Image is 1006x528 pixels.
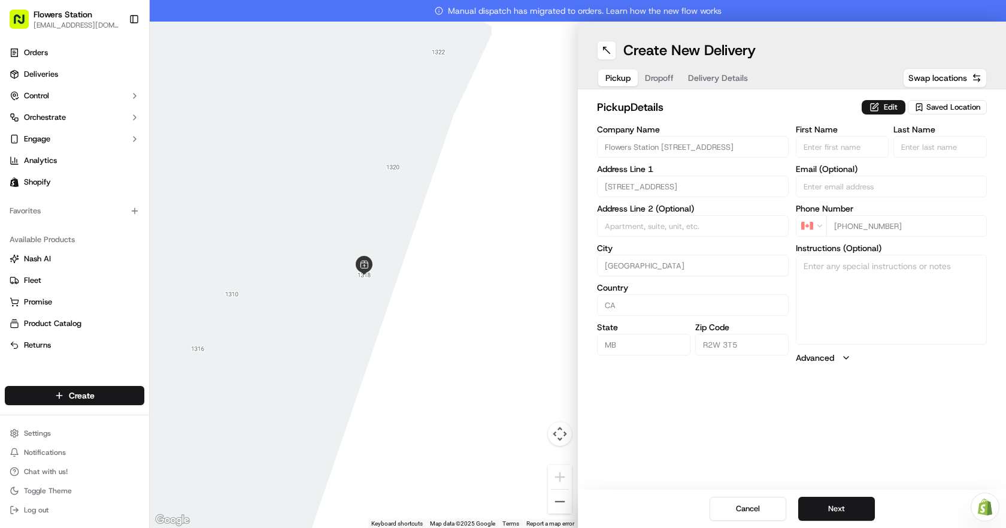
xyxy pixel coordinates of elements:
label: Address Line 1 [597,165,789,173]
a: Analytics [5,151,144,170]
span: Manual dispatch has migrated to orders. Learn how the new flow works [435,5,722,17]
input: Enter state [597,334,690,355]
a: Open this area in Google Maps (opens a new window) [153,512,192,528]
label: Address Line 2 (Optional) [597,204,789,213]
label: Country [597,283,789,292]
button: Zoom out [548,490,572,514]
label: Phone Number [796,204,987,213]
button: Returns [5,336,144,355]
button: Keyboard shortcuts [371,520,423,528]
span: Product Catalog [24,318,81,329]
div: Start new chat [41,114,196,126]
span: Toggle Theme [24,486,72,496]
label: First Name [796,125,889,134]
button: Start new chat [204,118,218,132]
span: Analytics [24,155,57,166]
a: Report a map error [526,520,574,527]
img: Google [153,512,192,528]
label: Zip Code [695,323,789,331]
span: Swap locations [908,72,967,84]
span: Settings [24,429,51,438]
span: Deliveries [24,69,58,80]
a: Deliveries [5,65,144,84]
input: Enter company name [597,136,789,158]
button: Orchestrate [5,108,144,127]
span: Pylon [119,203,145,212]
div: Favorites [5,201,144,221]
input: Enter country [597,294,789,316]
input: Enter phone number [826,215,987,237]
span: Saved Location [926,102,980,113]
button: Fleet [5,271,144,290]
a: Orders [5,43,144,62]
a: 📗Knowledge Base [7,169,96,191]
a: Fleet [10,275,140,286]
button: Engage [5,129,144,149]
span: Promise [24,297,52,307]
input: Enter first name [796,136,889,158]
button: Log out [5,502,144,518]
span: Delivery Details [688,72,748,84]
button: Flowers Station [34,8,92,20]
button: Product Catalog [5,314,144,333]
span: Log out [24,505,49,515]
span: Shopify [24,177,51,188]
label: Advanced [796,352,834,364]
button: Create [5,386,144,405]
button: Edit [862,100,905,114]
span: Chat with us! [24,467,68,476]
a: Promise [10,297,140,307]
span: Dropoff [645,72,674,84]
span: API Documentation [113,174,192,186]
input: Enter city [597,255,789,276]
h1: Create New Delivery [623,41,756,60]
span: Engage [24,134,50,144]
span: Map data ©2025 Google [430,520,495,527]
label: Company Name [597,125,789,134]
div: 💻 [101,175,111,185]
span: Fleet [24,275,41,286]
a: Powered byPylon [84,203,145,212]
a: Product Catalog [10,318,140,329]
div: 📗 [12,175,22,185]
button: Promise [5,292,144,312]
span: Knowledge Base [24,174,92,186]
button: Nash AI [5,249,144,268]
label: Last Name [893,125,987,134]
label: State [597,323,690,331]
div: We're available if you need us! [41,126,151,136]
a: Terms (opens in new tab) [502,520,519,527]
label: Email (Optional) [796,165,987,173]
a: Shopify [5,173,144,192]
button: Saved Location [908,99,987,116]
span: Pickup [605,72,631,84]
span: Create [69,390,95,402]
input: Enter email address [796,176,987,197]
button: Toggle Theme [5,482,144,499]
button: Flowers Station[EMAIL_ADDRESS][DOMAIN_NAME] [5,5,124,34]
span: Orders [24,47,48,58]
button: Chat with us! [5,463,144,480]
span: Notifications [24,448,66,457]
button: Advanced [796,352,987,364]
button: Swap locations [903,68,987,88]
label: Instructions (Optional) [796,244,987,252]
button: Map camera controls [548,422,572,446]
button: Zoom in [548,465,572,489]
img: Nash [12,12,36,36]
button: Notifications [5,444,144,461]
input: Apartment, suite, unit, etc. [597,215,789,237]
span: [EMAIL_ADDRESS][DOMAIN_NAME] [34,20,119,30]
span: Returns [24,340,51,351]
button: Settings [5,425,144,442]
label: City [597,244,789,252]
img: 1736555255976-a54dd68f-1ca7-489b-9aae-adbdc363a1c4 [12,114,34,136]
h2: pickup Details [597,99,855,116]
span: Control [24,90,49,101]
button: Control [5,86,144,105]
input: Enter address [597,176,789,197]
span: Nash AI [24,254,51,264]
span: Orchestrate [24,112,66,123]
a: 💻API Documentation [96,169,197,191]
a: Nash AI [10,254,140,264]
